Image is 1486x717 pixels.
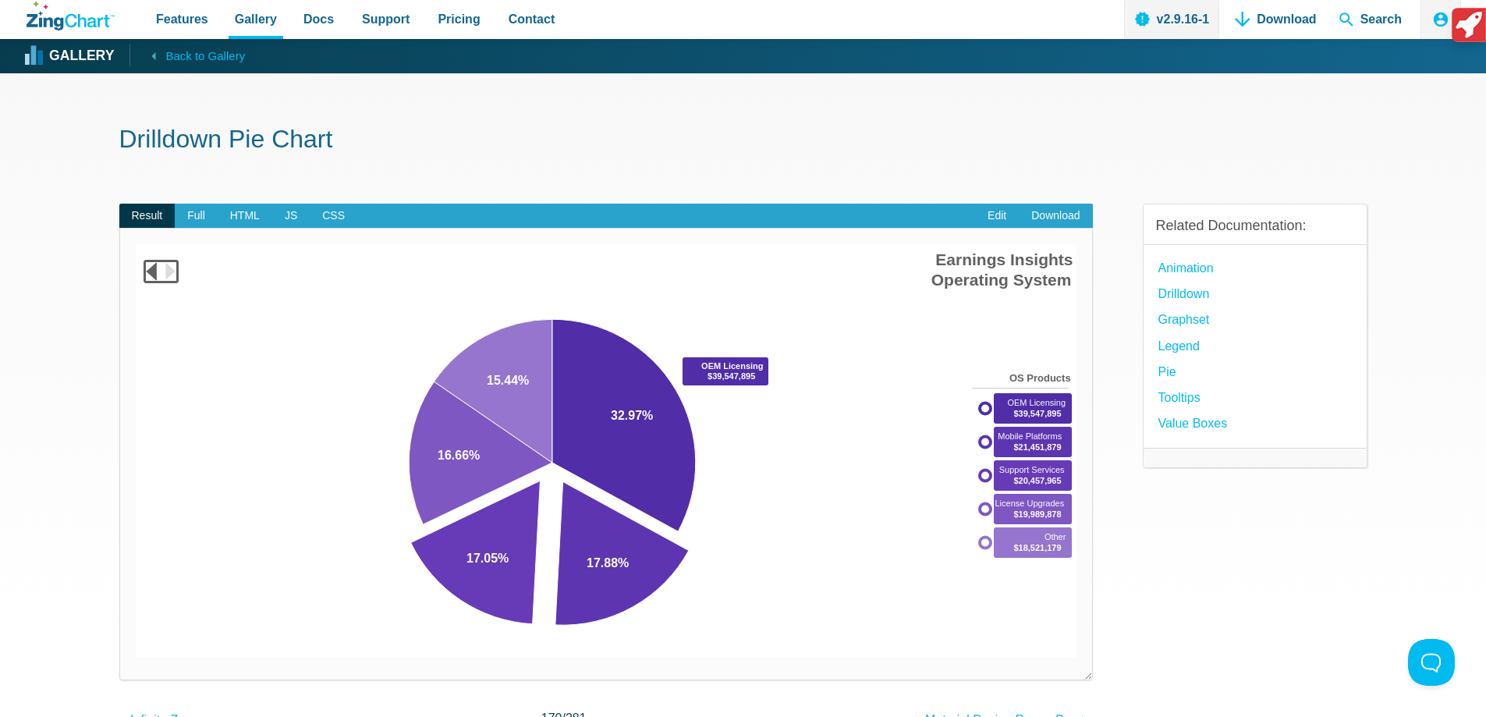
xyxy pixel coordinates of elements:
[49,49,114,63] strong: Gallery
[1156,217,1354,235] h3: Related Documentation:
[1158,387,1201,408] a: Tooltips
[165,46,245,66] span: Back to Gallery
[509,9,555,30] span: Contact
[156,9,208,30] span: Features
[310,204,357,229] span: CSS
[218,204,272,229] span: HTML
[1158,309,1210,330] a: Graphset
[362,9,410,30] span: Support
[272,204,310,229] span: JS
[1158,361,1176,382] a: Pie
[1158,335,1200,357] a: Legend
[1158,413,1228,434] a: Value Boxes
[1158,257,1214,279] a: Animation
[1408,639,1455,686] iframe: Toggle Customer Support
[27,2,115,30] a: ZingChart Logo. Click to return to the homepage
[235,9,277,30] span: Gallery
[119,204,176,229] span: Result
[1019,204,1092,229] a: Download
[975,204,1019,229] a: Edit
[303,9,334,30] span: Docs
[1158,283,1210,304] a: Drilldown
[175,204,218,229] span: Full
[129,44,245,66] a: Back to Gallery
[119,123,1367,158] h1: Drilldown Pie Chart
[438,9,480,30] span: Pricing
[27,44,114,68] a: Gallery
